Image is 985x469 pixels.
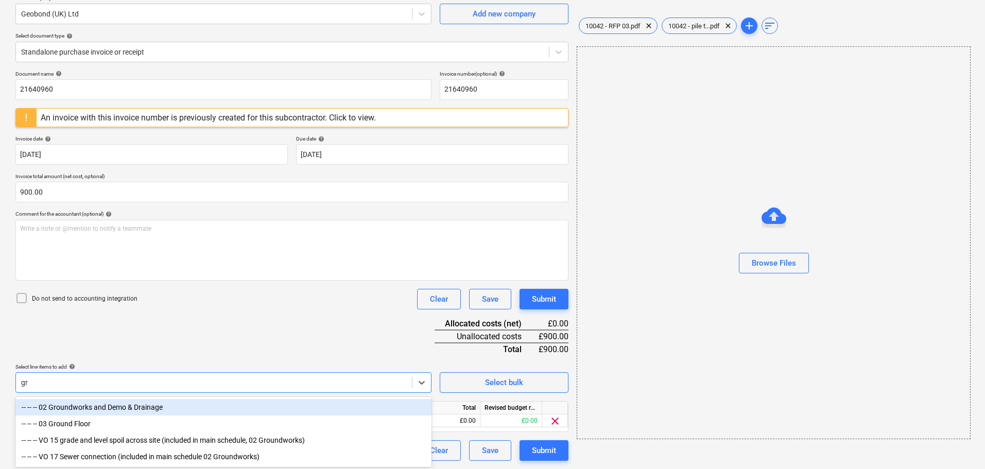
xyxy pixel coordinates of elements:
span: help [67,363,75,370]
input: Due date not specified [296,144,568,165]
span: clear [722,20,734,32]
button: Browse Files [739,253,809,273]
div: Revised budget remaining [480,402,542,414]
button: Clear [417,289,461,309]
div: £0.00 [419,414,480,427]
div: 10042 - RFP 03.pdf [579,18,658,34]
div: Comment for the accountant (optional) [15,211,568,217]
div: Total [435,343,538,355]
div: £900.00 [538,343,568,355]
p: Invoice total amount (net cost, optional) [15,173,568,182]
button: Select bulk [440,372,568,393]
p: Do not send to accounting integration [32,294,137,303]
span: add [743,20,755,32]
div: Invoice date [15,135,288,142]
div: Due date [296,135,568,142]
div: £0.00 [538,318,568,330]
span: help [316,136,324,142]
div: Save [482,444,498,457]
div: Select bulk [485,376,523,389]
div: Document name [15,71,431,77]
span: help [54,71,62,77]
span: help [43,136,51,142]
button: Clear [417,440,461,461]
div: 10042 - pile t...pdf [662,18,737,34]
span: 10042 - pile t...pdf [662,22,726,30]
button: Add new company [440,4,568,24]
div: -- -- -- VO 15 grade and level spoil across site (included in main schedule, 02 Groundworks) [15,432,431,448]
div: -- -- -- VO 17 Sewer connection (included in main schedule 02 Groundworks) [15,448,431,465]
div: Browse Files [577,46,971,439]
span: help [103,211,112,217]
div: Save [482,292,498,306]
span: clear [549,415,561,427]
div: Clear [430,292,448,306]
div: Invoice number (optional) [440,71,568,77]
div: £0.00 [480,414,542,427]
button: Submit [520,440,568,461]
div: Submit [532,444,556,457]
input: Invoice number [440,79,568,100]
div: Clear [430,444,448,457]
div: Add new company [473,7,535,21]
span: clear [643,20,655,32]
div: An invoice with this invoice number is previously created for this subcontractor. Click to view. [41,113,376,123]
input: Document name [15,79,431,100]
div: Select document type [15,32,568,39]
div: -- -- -- 02 Groundworks and Demo & Drainage [15,399,431,415]
button: Save [469,289,511,309]
input: Invoice total amount (net cost, optional) [15,182,568,202]
button: Save [469,440,511,461]
div: Select line-items to add [15,363,431,370]
span: 10042 - RFP 03.pdf [579,22,647,30]
div: Submit [532,292,556,306]
div: Unallocated costs [435,330,538,343]
div: Allocated costs (net) [435,318,538,330]
div: £900.00 [538,330,568,343]
iframe: Chat Widget [934,420,985,469]
div: Total [419,402,480,414]
button: Submit [520,289,568,309]
div: -- -- -- 03 Ground Floor [15,415,431,432]
span: sort [764,20,776,32]
div: Browse Files [752,256,796,270]
span: help [497,71,505,77]
input: Invoice date not specified [15,144,288,165]
span: help [64,33,73,39]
